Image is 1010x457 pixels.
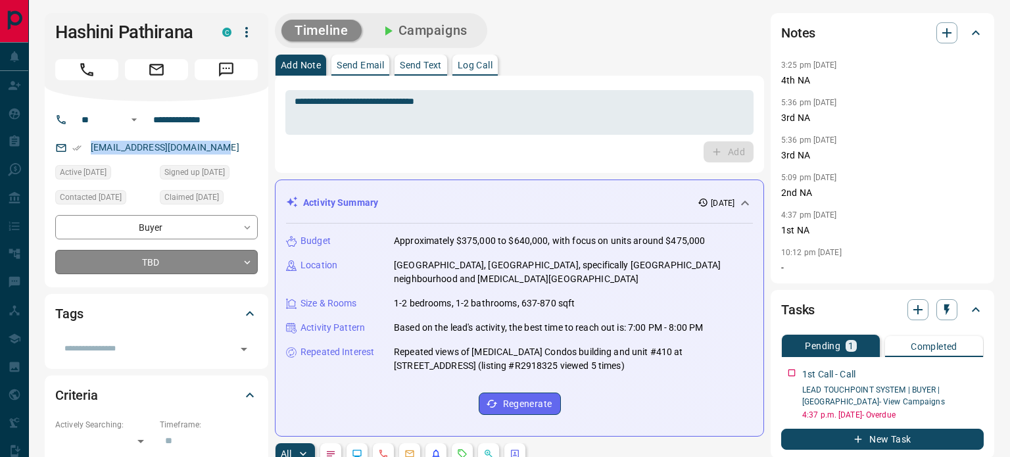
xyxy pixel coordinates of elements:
p: [GEOGRAPHIC_DATA], [GEOGRAPHIC_DATA], specifically [GEOGRAPHIC_DATA] neighbourhood and [MEDICAL_D... [394,258,753,286]
p: Log Call [458,60,493,70]
p: 5:36 pm [DATE] [781,98,837,107]
h2: Notes [781,22,815,43]
button: New Task [781,429,984,450]
p: Send Email [337,60,384,70]
a: [EMAIL_ADDRESS][DOMAIN_NAME] [91,142,239,153]
p: 1-2 bedrooms, 1-2 bathrooms, 637-870 sqft [394,297,575,310]
div: Sun Sep 07 2025 [160,165,258,183]
span: Contacted [DATE] [60,191,122,204]
button: Campaigns [367,20,481,41]
button: Open [126,112,142,128]
div: Tasks [781,294,984,325]
p: 3:25 pm [DATE] [781,60,837,70]
div: Sun Sep 07 2025 [55,165,153,183]
p: 3rd NA [781,111,984,125]
p: Add Note [281,60,321,70]
p: 4:37 pm [DATE] [781,210,837,220]
p: 1st NA [781,224,984,237]
p: [DATE] [711,197,734,209]
p: Repeated Interest [301,345,374,359]
span: Email [125,59,188,80]
span: Message [195,59,258,80]
p: Send Text [400,60,442,70]
h1: Hashini Pathirana [55,22,203,43]
p: Actively Searching: [55,419,153,431]
p: 1 [848,341,854,350]
p: Budget [301,234,331,248]
p: 5:09 pm [DATE] [781,173,837,182]
div: condos.ca [222,28,231,37]
h2: Criteria [55,385,98,406]
p: Based on the lead's activity, the best time to reach out is: 7:00 PM - 8:00 PM [394,321,703,335]
p: Pending [805,341,840,350]
button: Regenerate [479,393,561,415]
svg: Email Verified [72,143,82,153]
p: - [781,261,984,275]
p: Location [301,258,337,272]
button: Open [235,340,253,358]
div: Tags [55,298,258,329]
p: Size & Rooms [301,297,357,310]
div: Activity Summary[DATE] [286,191,753,215]
span: Claimed [DATE] [164,191,219,204]
span: Active [DATE] [60,166,107,179]
h2: Tasks [781,299,815,320]
p: Activity Summary [303,196,378,210]
button: Timeline [281,20,362,41]
p: Completed [911,342,957,351]
span: Call [55,59,118,80]
p: Approximately $375,000 to $640,000, with focus on units around $475,000 [394,234,705,248]
div: Sun Sep 07 2025 [160,190,258,208]
h2: Tags [55,303,83,324]
div: TBD [55,250,258,274]
div: Notes [781,17,984,49]
p: Timeframe: [160,419,258,431]
p: 5:36 pm [DATE] [781,135,837,145]
p: 4:37 p.m. [DATE] - Overdue [802,409,984,421]
div: Criteria [55,379,258,411]
p: 10:12 pm [DATE] [781,248,842,257]
a: LEAD TOUCHPOINT SYSTEM | BUYER | [GEOGRAPHIC_DATA]- View Campaigns [802,385,945,406]
p: 3rd NA [781,149,984,162]
div: Sun Sep 07 2025 [55,190,153,208]
div: Buyer [55,215,258,239]
p: Repeated views of [MEDICAL_DATA] Condos building and unit #410 at [STREET_ADDRESS] (listing #R291... [394,345,753,373]
p: 4th NA [781,74,984,87]
p: 2nd NA [781,186,984,200]
span: Signed up [DATE] [164,166,225,179]
p: Activity Pattern [301,321,365,335]
p: 1st Call - Call [802,368,855,381]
